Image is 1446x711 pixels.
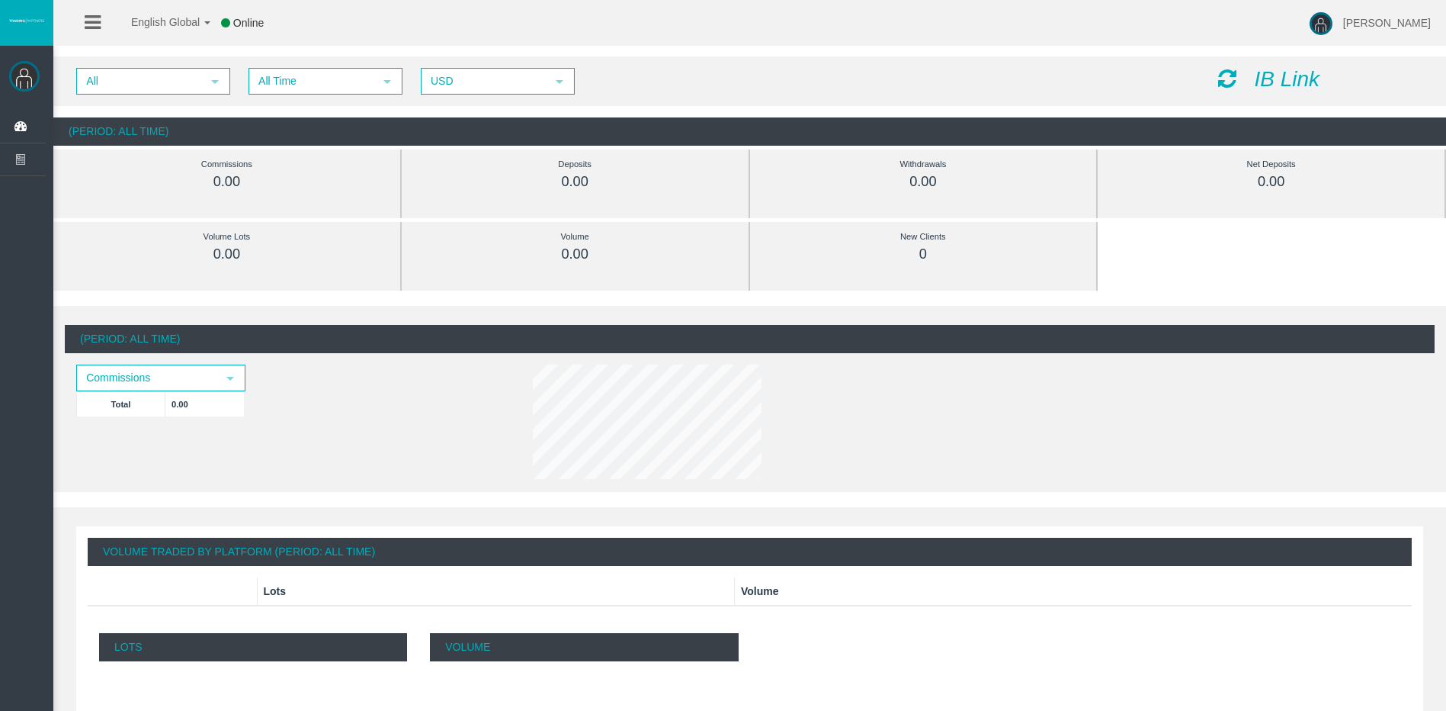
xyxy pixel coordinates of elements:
div: Volume Traded By Platform (Period: All Time) [88,538,1412,566]
span: Commissions [78,366,216,390]
div: 0.00 [436,173,714,191]
span: All Time [250,69,374,93]
th: Volume [735,577,1412,606]
div: 0.00 [88,173,366,191]
td: 0.00 [165,391,245,417]
div: Deposits [436,156,714,173]
span: USD [422,69,546,93]
img: logo.svg [8,18,46,24]
span: select [381,76,393,88]
div: New Clients [784,228,1063,246]
div: 0.00 [1132,173,1410,191]
div: Withdrawals [784,156,1063,173]
p: Lots [99,633,407,661]
div: (Period: All Time) [65,325,1435,353]
span: [PERSON_NAME] [1343,17,1431,29]
div: Volume Lots [88,228,366,246]
div: Commissions [88,156,366,173]
div: 0.00 [784,173,1063,191]
div: 0 [784,246,1063,263]
span: All [78,69,201,93]
img: user-image [1310,12,1332,35]
i: Reload Dashboard [1218,68,1236,89]
th: Lots [257,577,735,606]
div: 0.00 [436,246,714,263]
span: select [224,372,236,384]
div: Net Deposits [1132,156,1410,173]
p: Volume [430,633,738,661]
div: (Period: All Time) [53,117,1446,146]
span: select [553,76,566,88]
span: select [209,76,221,88]
i: IB Link [1254,67,1319,91]
td: Total [77,391,165,417]
span: English Global [111,16,200,28]
div: Volume [436,228,714,246]
span: Online [233,17,264,29]
div: 0.00 [88,246,366,263]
